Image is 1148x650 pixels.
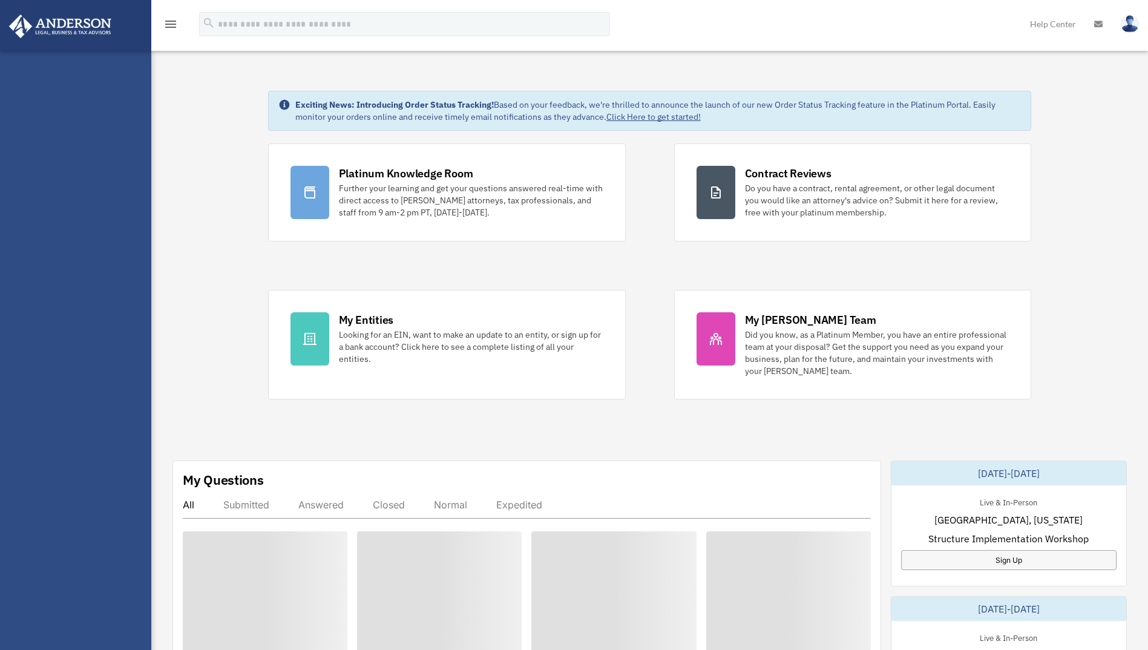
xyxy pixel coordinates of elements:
div: My Entities [339,312,393,327]
a: menu [163,21,178,31]
img: Anderson Advisors Platinum Portal [5,15,115,38]
a: My Entities Looking for an EIN, want to make an update to an entity, or sign up for a bank accoun... [268,290,626,399]
div: [DATE]-[DATE] [891,597,1126,621]
div: Do you have a contract, rental agreement, or other legal document you would like an attorney's ad... [745,182,1009,218]
div: Looking for an EIN, want to make an update to an entity, or sign up for a bank account? Click her... [339,329,603,365]
div: Submitted [223,499,269,511]
span: [GEOGRAPHIC_DATA], [US_STATE] [934,513,1083,527]
div: All [183,499,194,511]
div: Live & In-Person [970,631,1047,643]
a: Sign Up [901,550,1117,570]
i: menu [163,17,178,31]
div: Based on your feedback, we're thrilled to announce the launch of our new Order Status Tracking fe... [295,99,1022,123]
div: Closed [373,499,405,511]
div: Live & In-Person [970,495,1047,508]
div: [DATE]-[DATE] [891,461,1126,485]
div: Did you know, as a Platinum Member, you have an entire professional team at your disposal? Get th... [745,329,1009,377]
a: My [PERSON_NAME] Team Did you know, as a Platinum Member, you have an entire professional team at... [674,290,1032,399]
i: search [202,16,215,30]
div: My [PERSON_NAME] Team [745,312,876,327]
div: Contract Reviews [745,166,831,181]
span: Structure Implementation Workshop [928,531,1089,546]
div: Expedited [496,499,542,511]
div: Further your learning and get your questions answered real-time with direct access to [PERSON_NAM... [339,182,603,218]
strong: Exciting News: Introducing Order Status Tracking! [295,99,494,110]
a: Platinum Knowledge Room Further your learning and get your questions answered real-time with dire... [268,143,626,241]
a: Click Here to get started! [606,111,701,122]
div: My Questions [183,471,264,489]
div: Normal [434,499,467,511]
a: Contract Reviews Do you have a contract, rental agreement, or other legal document you would like... [674,143,1032,241]
div: Answered [298,499,344,511]
img: User Pic [1121,15,1139,33]
div: Platinum Knowledge Room [339,166,473,181]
